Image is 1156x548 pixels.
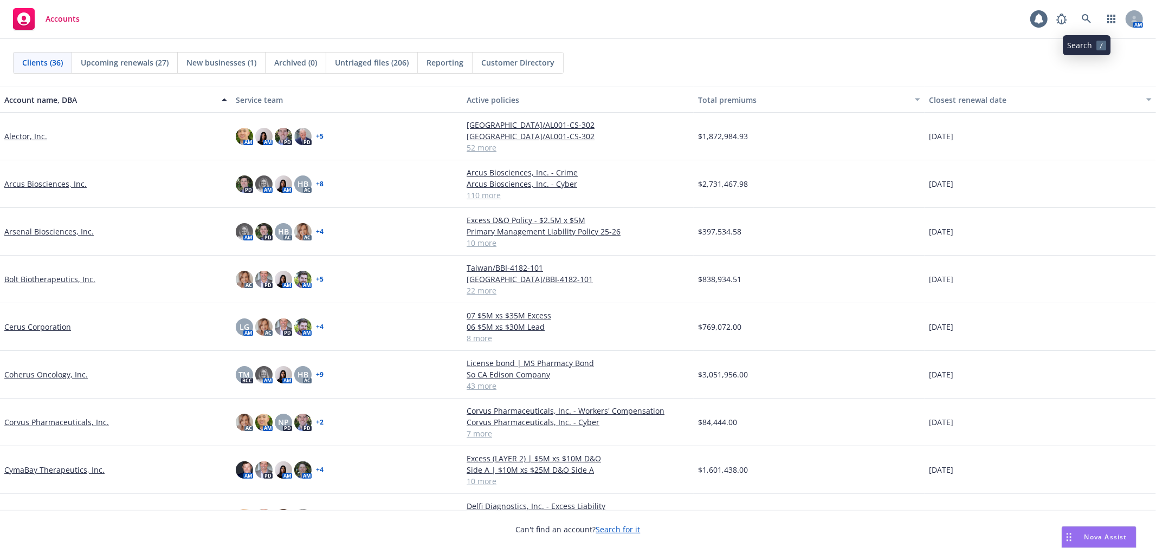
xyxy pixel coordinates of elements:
a: + 5 [316,276,324,283]
img: photo [255,366,273,383]
a: + 4 [316,467,324,473]
a: [GEOGRAPHIC_DATA]/AL001-CS-302 [467,131,689,142]
div: Service team [236,94,458,106]
span: [DATE] [929,131,953,142]
a: CymaBay Therapeutics, Inc. [4,464,105,475]
span: $3,051,956.00 [698,369,748,380]
a: License bond | MS Pharmacy Bond [467,357,689,369]
span: $397,534.58 [698,226,741,237]
a: Arcus Biosciences, Inc. - Cyber [467,178,689,190]
a: + 4 [316,229,324,235]
a: Arsenal Biosciences, Inc. [4,226,94,237]
img: photo [255,175,273,193]
span: Upcoming renewals (27) [81,57,169,68]
img: photo [275,461,292,479]
img: photo [236,223,253,240]
a: 110 more [467,190,689,201]
a: 52 more [467,142,689,153]
img: photo [255,318,273,336]
a: Alector, Inc. [4,131,47,142]
a: Corvus Pharmaceuticals, Inc. - Workers' Compensation [467,405,689,416]
img: photo [294,461,312,479]
img: photo [275,509,292,526]
img: photo [236,128,253,145]
a: Coherus Oncology, Inc. [4,369,88,380]
span: Accounts [46,15,80,23]
a: Search for it [596,524,641,534]
div: Total premiums [698,94,909,106]
img: photo [255,271,273,288]
a: [GEOGRAPHIC_DATA]/BBI-4182-101 [467,273,689,285]
img: photo [255,128,273,145]
img: photo [294,318,312,336]
img: photo [255,223,273,240]
span: [DATE] [929,273,953,285]
span: NP [278,416,289,428]
a: Search [1076,8,1097,30]
span: [DATE] [929,416,953,428]
a: Corvus Pharmaceuticals, Inc. - Cyber [467,416,689,428]
div: Drag to move [1062,527,1076,547]
button: Active policies [462,87,694,113]
span: TM [238,369,250,380]
a: Taiwan/BBI-4182-101 [467,262,689,273]
span: $769,072.00 [698,321,741,332]
span: Clients (36) [22,57,63,68]
img: photo [236,414,253,431]
img: photo [294,414,312,431]
img: photo [275,366,292,383]
a: Bolt Biotherapeutics, Inc. [4,273,95,285]
span: [DATE] [929,226,953,237]
img: photo [275,271,292,288]
a: + 8 [316,181,324,187]
button: Total premiums [694,87,925,113]
a: 22 more [467,285,689,296]
img: photo [255,414,273,431]
span: Untriaged files (206) [335,57,409,68]
a: + 2 [316,419,324,426]
a: Accounts [9,4,84,34]
a: So CA Edison Company [467,369,689,380]
img: photo [275,175,292,193]
img: photo [255,461,273,479]
a: Delfi Diagnostics, Inc. - Excess Liability [467,500,689,512]
span: [DATE] [929,369,953,380]
img: photo [236,461,253,479]
span: $84,444.00 [698,416,737,428]
a: Primary Management Liability Policy 25-26 [467,226,689,237]
a: + 4 [316,324,324,330]
a: 07 $5M xs $35M Excess [467,310,689,321]
a: + 9 [316,371,324,378]
span: Reporting [427,57,463,68]
span: $2,731,467.98 [698,178,748,190]
span: [DATE] [929,321,953,332]
a: Excess D&O Policy - $2.5M x $5M [467,214,689,226]
img: photo [294,223,312,240]
span: Nova Assist [1084,532,1127,542]
div: Active policies [467,94,689,106]
div: Account name, DBA [4,94,215,106]
a: Excess (LAYER 2) | $5M xs $10M D&O [467,453,689,464]
a: Switch app [1101,8,1122,30]
a: 7 more [467,428,689,439]
a: Side A | $10M xs $25M D&O Side A [467,464,689,475]
a: Arcus Biosciences, Inc. [4,178,87,190]
span: $838,934.51 [698,273,741,285]
a: 10 more [467,475,689,487]
a: 10 more [467,237,689,249]
img: photo [255,509,273,526]
div: Closest renewal date [929,94,1140,106]
span: HB [298,369,308,380]
span: Can't find an account? [516,524,641,535]
img: photo [236,509,253,526]
span: Customer Directory [481,57,554,68]
button: Nova Assist [1062,526,1136,548]
a: Cerus Corporation [4,321,71,332]
span: HB [298,178,308,190]
a: Arcus Biosciences, Inc. - Crime [467,167,689,178]
span: Archived (0) [274,57,317,68]
img: photo [275,318,292,336]
button: Closest renewal date [925,87,1156,113]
